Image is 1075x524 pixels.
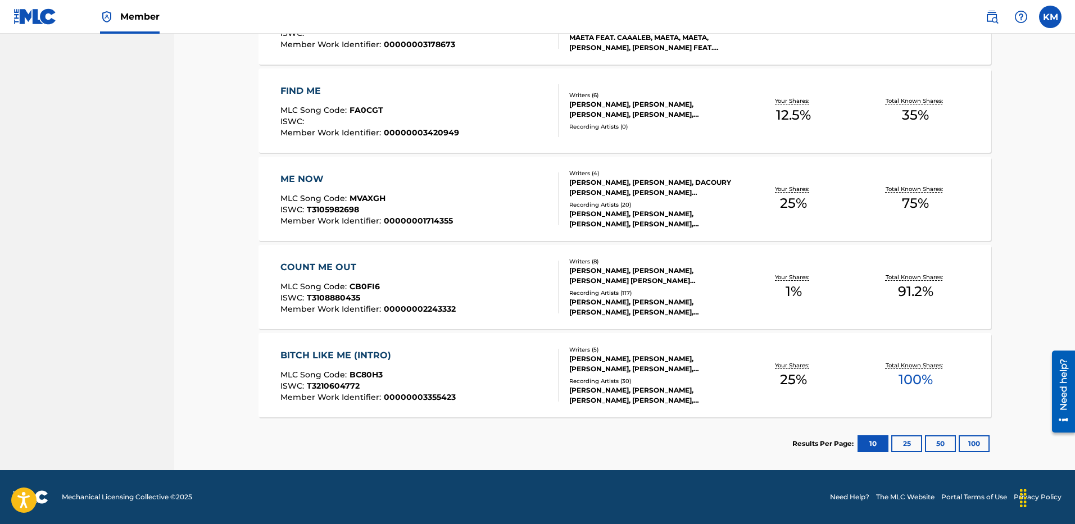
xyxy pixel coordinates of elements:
[280,293,307,303] span: ISWC :
[902,105,929,125] span: 35 %
[280,84,459,98] div: FIND ME
[350,193,385,203] span: MVAXGH
[569,177,733,198] div: [PERSON_NAME], [PERSON_NAME], DACOURY [PERSON_NAME], [PERSON_NAME] [PERSON_NAME]
[569,209,733,229] div: [PERSON_NAME], [PERSON_NAME], [PERSON_NAME], [PERSON_NAME], [PERSON_NAME]
[1014,10,1028,24] img: help
[792,439,856,449] p: Results Per Page:
[830,492,869,502] a: Need Help?
[280,193,350,203] span: MLC Song Code :
[280,349,456,362] div: BITCH LIKE ME (INTRO)
[280,392,384,402] span: Member Work Identifier :
[280,204,307,215] span: ISWC :
[307,381,360,391] span: T3210604772
[891,435,922,452] button: 25
[775,97,812,105] p: Your Shares:
[886,185,946,193] p: Total Known Shares:
[780,370,807,390] span: 25 %
[776,105,811,125] span: 12.5 %
[1039,6,1062,28] div: User Menu
[569,99,733,120] div: [PERSON_NAME], [PERSON_NAME], [PERSON_NAME], [PERSON_NAME], [PERSON_NAME], [PERSON_NAME]
[886,361,946,370] p: Total Known Shares:
[280,172,453,186] div: ME NOW
[876,492,935,502] a: The MLC Website
[569,122,733,131] div: Recording Artists ( 0 )
[569,266,733,286] div: [PERSON_NAME], [PERSON_NAME], [PERSON_NAME] [PERSON_NAME] [PERSON_NAME], [PERSON_NAME] [PERSON_NA...
[886,97,946,105] p: Total Known Shares:
[13,8,57,25] img: MLC Logo
[120,10,160,23] span: Member
[280,127,384,138] span: Member Work Identifier :
[985,10,999,24] img: search
[384,216,453,226] span: 00000001714355
[925,435,956,452] button: 50
[902,193,929,213] span: 75 %
[569,297,733,317] div: [PERSON_NAME], [PERSON_NAME], [PERSON_NAME], [PERSON_NAME], [PERSON_NAME]
[384,392,456,402] span: 00000003355423
[775,185,812,193] p: Your Shares:
[1044,347,1075,437] iframe: Resource Center
[280,281,350,291] span: MLC Song Code :
[775,273,812,281] p: Your Shares:
[307,204,359,215] span: T3105982698
[1010,6,1032,28] div: Help
[569,377,733,385] div: Recording Artists ( 30 )
[280,370,350,380] span: MLC Song Code :
[280,116,307,126] span: ISWC :
[569,91,733,99] div: Writers ( 6 )
[280,39,384,49] span: Member Work Identifier :
[280,105,350,115] span: MLC Song Code :
[258,333,991,417] a: BITCH LIKE ME (INTRO)MLC Song Code:BC80H3ISWC:T3210604772Member Work Identifier:00000003355423Wri...
[307,293,360,303] span: T3108880435
[258,157,991,241] a: ME NOWMLC Song Code:MVAXGHISWC:T3105982698Member Work Identifier:00000001714355Writers (4)[PERSON...
[886,273,946,281] p: Total Known Shares:
[941,492,1007,502] a: Portal Terms of Use
[100,10,114,24] img: Top Rightsholder
[1014,492,1062,502] a: Privacy Policy
[62,492,192,502] span: Mechanical Licensing Collective © 2025
[384,39,455,49] span: 00000003178673
[569,169,733,177] div: Writers ( 4 )
[569,385,733,405] div: [PERSON_NAME], [PERSON_NAME], [PERSON_NAME], [PERSON_NAME], [PERSON_NAME]
[13,490,48,504] img: logo
[258,245,991,329] a: COUNT ME OUTMLC Song Code:CB0FI6ISWC:T3108880435Member Work Identifier:00000002243332Writers (8)[...
[384,127,459,138] span: 00000003420949
[569,289,733,297] div: Recording Artists ( 117 )
[280,216,384,226] span: Member Work Identifier :
[280,381,307,391] span: ISWC :
[350,105,383,115] span: FA0CGT
[280,304,384,314] span: Member Work Identifier :
[569,345,733,354] div: Writers ( 5 )
[350,281,380,291] span: CB0FI6
[775,361,812,370] p: Your Shares:
[569,257,733,266] div: Writers ( 8 )
[384,304,456,314] span: 00000002243332
[1014,481,1032,515] div: Drag
[258,69,991,153] a: FIND MEMLC Song Code:FA0CGTISWC:Member Work Identifier:00000003420949Writers (6)[PERSON_NAME], [P...
[1019,470,1075,524] iframe: Chat Widget
[569,201,733,209] div: Recording Artists ( 20 )
[959,435,990,452] button: 100
[899,370,933,390] span: 100 %
[858,435,888,452] button: 10
[569,33,733,53] div: MAETA FEAT. CAAALEB, MAETA, MAETA, [PERSON_NAME], [PERSON_NAME] FEAT. CAAALEB
[981,6,1003,28] a: Public Search
[786,281,802,302] span: 1 %
[898,281,933,302] span: 91.2 %
[780,193,807,213] span: 25 %
[350,370,383,380] span: BC80H3
[569,354,733,374] div: [PERSON_NAME], [PERSON_NAME], [PERSON_NAME], [PERSON_NAME], [PERSON_NAME]
[280,261,456,274] div: COUNT ME OUT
